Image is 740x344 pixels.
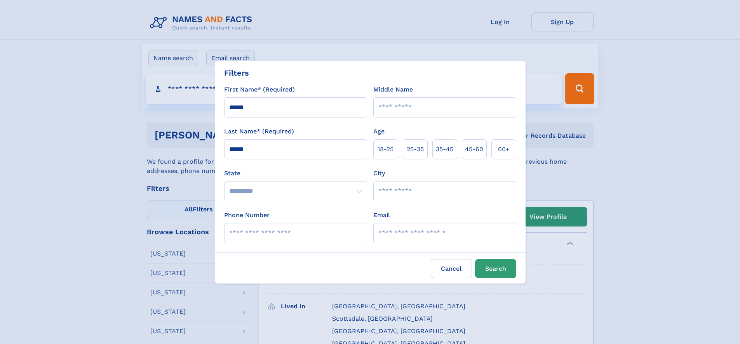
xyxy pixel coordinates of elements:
[465,145,483,154] span: 45‑60
[431,259,472,278] label: Cancel
[373,85,413,94] label: Middle Name
[475,259,516,278] button: Search
[373,127,385,136] label: Age
[224,169,367,178] label: State
[224,67,249,79] div: Filters
[407,145,424,154] span: 25‑35
[373,169,385,178] label: City
[224,127,294,136] label: Last Name* (Required)
[373,211,390,220] label: Email
[224,85,295,94] label: First Name* (Required)
[378,145,394,154] span: 18‑25
[498,145,510,154] span: 60+
[436,145,453,154] span: 35‑45
[224,211,270,220] label: Phone Number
